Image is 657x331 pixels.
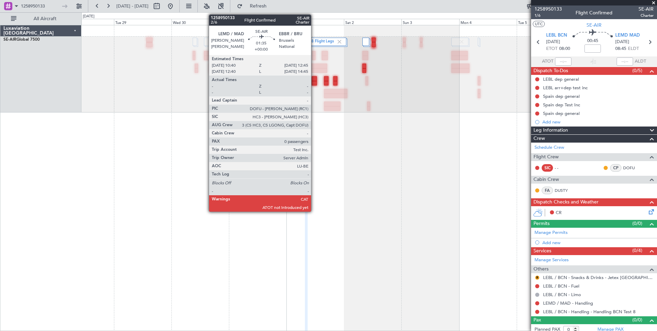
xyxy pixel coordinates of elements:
a: LEBL / BCN - Handling - Handling BCN Test 8 [543,309,635,315]
span: (0/5) [632,67,642,74]
div: Add new [542,119,654,125]
span: Charter [639,13,654,18]
div: Tue 29 [114,19,171,25]
span: Flight Crew [533,153,559,161]
div: FA [542,187,553,194]
span: Permits [533,220,550,228]
span: 1/6 [534,13,562,18]
button: Refresh [234,1,275,12]
div: - - [555,165,570,171]
label: 8 Flight Legs [311,39,336,45]
span: (0/4) [632,247,642,254]
span: CR [556,210,562,216]
div: Add new [542,240,654,246]
div: Flight Confirmed [576,9,613,16]
div: Thu 31 [229,19,286,25]
button: R [535,276,539,280]
span: Others [533,265,549,273]
div: Spain dep general [543,110,580,116]
div: Spain dep general [543,93,580,99]
span: Pax [533,316,541,324]
span: Cabin Crew [533,176,559,184]
div: [DATE] [83,14,94,19]
span: [DATE] [546,39,560,45]
a: DUSTY [555,187,570,194]
span: (0/0) [632,316,642,323]
div: SIC [542,164,553,172]
div: LEBL dep general [543,76,579,82]
span: All Aircraft [18,16,72,21]
div: Tue 5 [517,19,574,25]
img: gray-close.svg [459,39,465,45]
span: [DATE] - [DATE] [116,3,149,9]
div: Spain dep Test Inc [543,102,580,108]
div: CP [610,164,621,172]
a: Manage Services [534,257,569,264]
span: SE-AIR [3,38,16,42]
div: Sun 3 [401,19,459,25]
span: ATOT [542,58,553,65]
span: ELDT [628,45,639,52]
img: gray-close.svg [336,39,343,45]
a: Manage Permits [534,229,568,236]
span: 1258950133 [534,5,562,13]
button: All Aircraft [8,13,74,24]
span: SE-AIR [639,5,654,13]
span: LEBL BCN [546,32,567,39]
img: gray-close.svg [272,39,278,45]
span: [DATE] [615,39,629,45]
a: LEBL / BCN - Fuel [543,283,579,289]
span: Services [533,247,551,255]
span: ALDT [635,58,646,65]
input: --:-- [555,57,571,66]
a: LEBL / BCN - Snacks & Drinks - Jetex [GEOGRAPHIC_DATA] [543,275,654,280]
div: Mon 28 [56,19,114,25]
div: Wed 30 [171,19,229,25]
div: Mon 4 [459,19,517,25]
button: UTC [533,21,545,27]
span: 00:45 [587,38,598,44]
span: Dispatch Checks and Weather [533,198,598,206]
div: Sat 2 [344,19,401,25]
a: Schedule Crew [534,144,564,151]
span: ETOT [546,45,557,52]
span: (0/0) [632,220,642,227]
div: Fri 1 [286,19,344,25]
div: [DATE] [287,14,299,19]
a: DOFU [623,165,639,171]
span: 08:00 [559,45,570,52]
span: LEMD MAD [615,32,640,39]
a: LEMD / MAD - Handling [543,300,593,306]
img: gray-close.svg [223,39,229,45]
span: Dispatch To-Dos [533,67,568,75]
span: Crew [533,135,545,143]
span: Leg Information [533,127,568,134]
span: SE-AIR [587,22,602,29]
span: 08:45 [615,45,626,52]
span: Refresh [244,4,273,9]
a: SE-AIRGlobal 7500 [3,38,40,42]
div: LEBL arr+dep test inc [543,85,588,91]
a: LEBL / BCN - Limo [543,292,581,297]
input: Trip Number [21,1,59,11]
